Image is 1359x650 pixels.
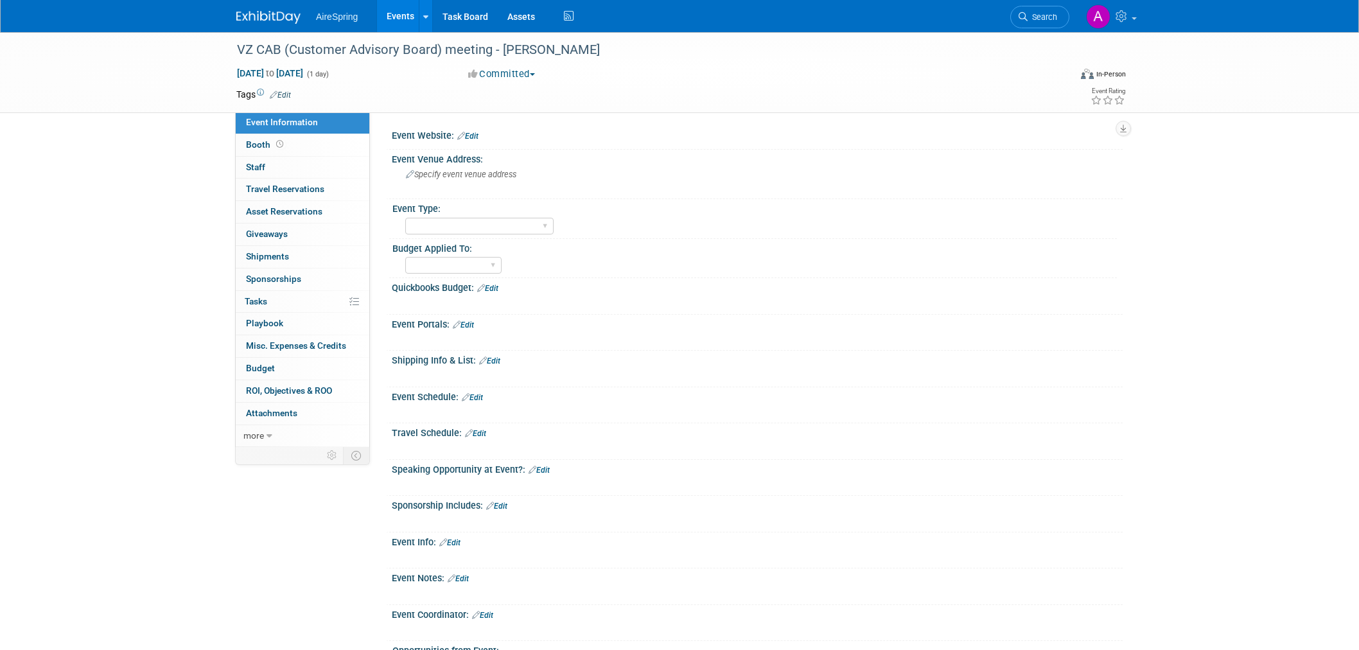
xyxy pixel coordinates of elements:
img: ExhibitDay [236,11,301,24]
span: Budget [246,363,275,373]
div: Event Type: [392,199,1117,215]
span: Booth [246,139,286,150]
div: Sponsorship Includes: [392,496,1123,513]
a: more [236,425,369,447]
div: Event Website: [392,126,1123,143]
a: Edit [479,356,500,365]
a: Edit [457,132,478,141]
a: Shipments [236,246,369,268]
div: Event Notes: [392,568,1123,585]
div: Event Schedule: [392,387,1123,404]
div: Budget Applied To: [392,239,1117,255]
a: Search [1010,6,1069,28]
span: ROI, Objectives & ROO [246,385,332,396]
div: Event Venue Address: [392,150,1123,166]
div: In-Person [1096,69,1126,79]
div: Event Portals: [392,315,1123,331]
a: Edit [439,538,460,547]
a: Edit [529,466,550,475]
a: Booth [236,134,369,156]
a: Event Information [236,112,369,134]
a: Sponsorships [236,268,369,290]
span: Search [1028,12,1057,22]
a: Edit [453,321,474,329]
a: ROI, Objectives & ROO [236,380,369,402]
span: Sponsorships [246,274,301,284]
span: Misc. Expenses & Credits [246,340,346,351]
span: Asset Reservations [246,206,322,216]
div: Event Coordinator: [392,605,1123,622]
a: Staff [236,157,369,179]
span: [DATE] [DATE] [236,67,304,79]
td: Toggle Event Tabs [344,447,370,464]
div: Shipping Info & List: [392,351,1123,367]
button: Committed [464,67,540,81]
span: Playbook [246,318,283,328]
span: Specify event venue address [406,170,516,179]
td: Tags [236,88,291,101]
span: Staff [246,162,265,172]
a: Edit [486,502,507,511]
div: Event Format [994,67,1126,86]
a: Edit [462,393,483,402]
a: Edit [477,284,498,293]
span: Event Information [246,117,318,127]
span: (1 day) [306,70,329,78]
div: Quickbooks Budget: [392,278,1123,295]
div: Event Info: [392,532,1123,549]
span: Booth not reserved yet [274,139,286,149]
span: Travel Reservations [246,184,324,194]
a: Edit [448,574,469,583]
span: more [243,430,264,441]
span: Tasks [245,296,267,306]
span: AireSpring [316,12,358,22]
div: Travel Schedule: [392,423,1123,440]
span: Shipments [246,251,289,261]
img: Aila Ortiaga [1086,4,1110,29]
span: to [264,68,276,78]
a: Asset Reservations [236,201,369,223]
span: Giveaways [246,229,288,239]
a: Playbook [236,313,369,335]
a: Edit [465,429,486,438]
a: Edit [270,91,291,100]
span: Attachments [246,408,297,418]
a: Misc. Expenses & Credits [236,335,369,357]
a: Tasks [236,291,369,313]
div: Event Rating [1091,88,1125,94]
div: Speaking Opportunity at Event?: [392,460,1123,477]
a: Giveaways [236,224,369,245]
td: Personalize Event Tab Strip [321,447,344,464]
a: Attachments [236,403,369,425]
img: Format-Inperson.png [1081,69,1094,79]
a: Travel Reservations [236,179,369,200]
div: VZ CAB (Customer Advisory Board) meeting - [PERSON_NAME] [232,39,1050,62]
a: Budget [236,358,369,380]
a: Edit [472,611,493,620]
